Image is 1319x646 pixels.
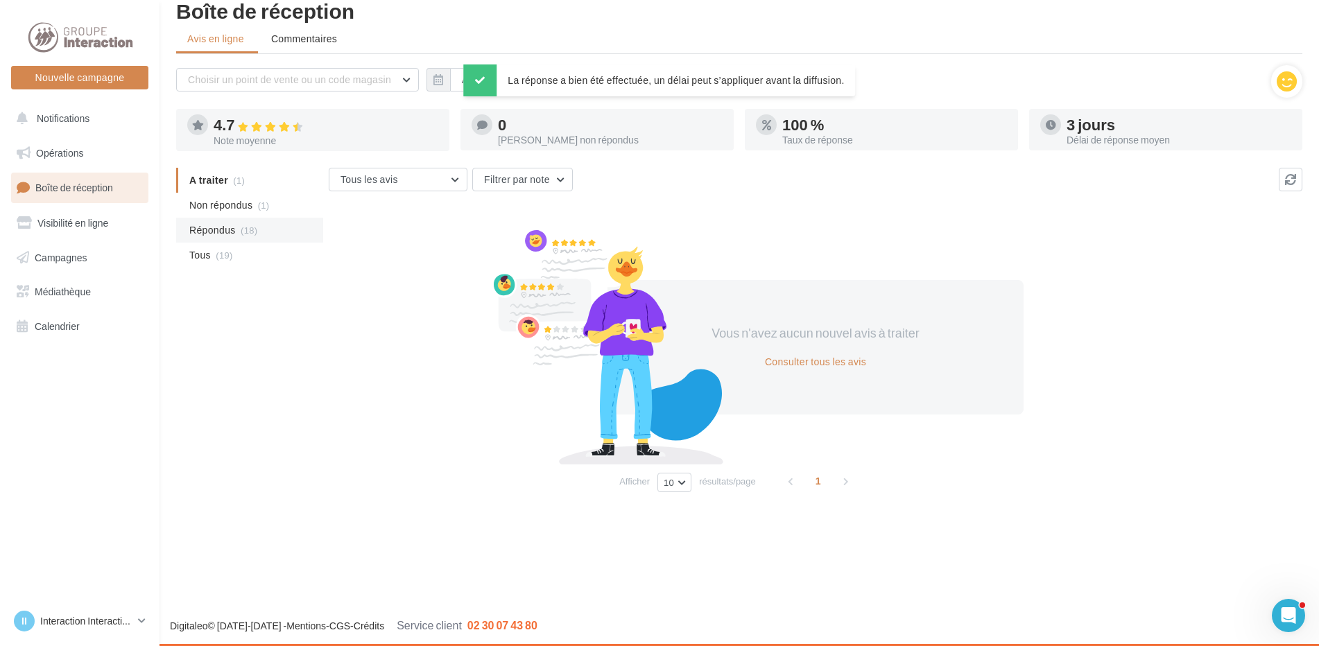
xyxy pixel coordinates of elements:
button: Consulter tous les avis [759,353,872,370]
span: Commentaires [271,32,337,46]
span: résultats/page [699,475,756,488]
a: Calendrier [8,312,151,341]
span: Service client [397,618,462,631]
div: 3 jours [1067,117,1291,132]
p: Interaction Interaction Santé - [GEOGRAPHIC_DATA] [40,614,132,628]
span: Afficher [619,475,650,488]
button: Au total [450,68,508,91]
button: Notifications [8,104,146,133]
span: Tous [189,248,211,262]
span: 02 30 07 43 80 [467,618,537,631]
div: Taux de réponse [782,135,1007,145]
a: Crédits [354,620,384,631]
span: 10 [664,477,674,488]
a: Digitaleo [170,620,207,631]
button: Nouvelle campagne [11,66,148,89]
span: Médiathèque [35,286,91,297]
div: Vous n'avez aucun nouvel avis à traiter [696,324,935,342]
span: 1 [807,470,829,492]
a: Médiathèque [8,277,151,306]
button: 10 [657,473,691,492]
span: Opérations [36,147,83,159]
span: Tous les avis [340,173,398,185]
span: Notifications [37,112,89,124]
button: Choisir un point de vente ou un code magasin [176,68,419,91]
span: © [DATE]-[DATE] - - - [170,620,537,631]
a: Opérations [8,139,151,168]
span: Calendrier [35,320,80,332]
div: La réponse a bien été effectuée, un délai peut s’appliquer avant la diffusion. [463,64,855,96]
a: Visibilité en ligne [8,209,151,238]
a: Boîte de réception [8,173,151,202]
div: [PERSON_NAME] non répondus [498,135,723,145]
div: 0 [498,117,723,132]
span: (1) [258,200,270,211]
a: CGS [329,620,350,631]
a: Campagnes [8,243,151,272]
span: (18) [241,225,257,236]
span: Choisir un point de vente ou un code magasin [188,73,391,85]
div: Délai de réponse moyen [1067,135,1291,145]
span: Boîte de réception [35,182,113,193]
a: Mentions [286,620,326,631]
button: Au total [426,68,508,91]
a: II Interaction Interaction Santé - [GEOGRAPHIC_DATA] [11,608,148,634]
span: Campagnes [35,251,87,263]
div: 100 % [782,117,1007,132]
button: Filtrer par note [472,168,573,191]
span: Visibilité en ligne [37,217,108,229]
div: Note moyenne [214,136,438,146]
span: Répondus [189,223,236,237]
iframe: Intercom live chat [1272,599,1305,632]
span: Non répondus [189,198,252,212]
div: 4.7 [214,117,438,133]
span: II [21,614,27,628]
span: (19) [216,250,232,261]
button: Tous les avis [329,168,467,191]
